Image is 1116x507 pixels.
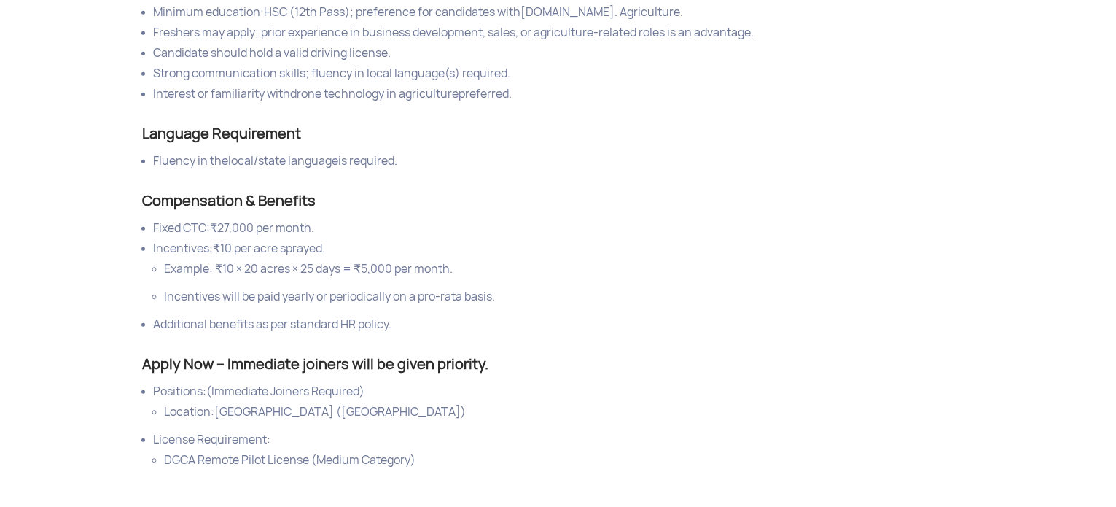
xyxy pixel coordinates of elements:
[154,45,391,61] span: Candidate should hold a valid driving license.
[154,220,211,236] span: Fixed CTC:
[291,86,459,101] span: drone technology in agriculture
[154,153,229,169] span: Fluency in the
[215,404,467,419] span: [GEOGRAPHIC_DATA] ([GEOGRAPHIC_DATA])
[229,153,339,169] span: local/state language
[154,86,291,101] span: Interest or familiarity with
[154,25,754,40] span: Freshers may apply; prior experience in business development, sales, or agriculture-related roles...
[165,404,215,419] span: Location:
[154,432,271,447] span: License Requirement:
[154,317,392,332] span: Additional benefits as per standard HR policy.
[681,4,684,20] span: .
[265,4,351,20] span: HSC (12th Pass)
[339,153,398,169] span: is required.
[207,384,365,399] span: (Immediate Joiners Required)
[165,261,453,276] span: Example: ₹10 × 20 acres × 25 days = ₹5,000 per month.
[214,241,326,256] span: ₹10 per acre sprayed.
[165,452,416,468] span: DGCA Remote Pilot License (Medium Category)
[521,4,681,20] span: [DOMAIN_NAME]. Agriculture
[211,220,315,236] span: ₹27,000 per month.
[154,4,265,20] span: Minimum education:
[143,352,974,376] div: Apply Now – Immediate joiners will be given priority.
[143,122,974,145] div: Language Requirement
[143,189,974,212] div: Compensation & Benefits
[154,241,214,256] span: Incentives:
[154,66,511,81] span: Strong communication skills; fluency in local language(s) required.
[165,289,496,304] span: Incentives will be paid yearly or periodically on a pro-rata basis.
[154,384,207,399] span: Positions:
[459,86,512,101] span: preferred.
[351,4,521,20] span: ; preference for candidates with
